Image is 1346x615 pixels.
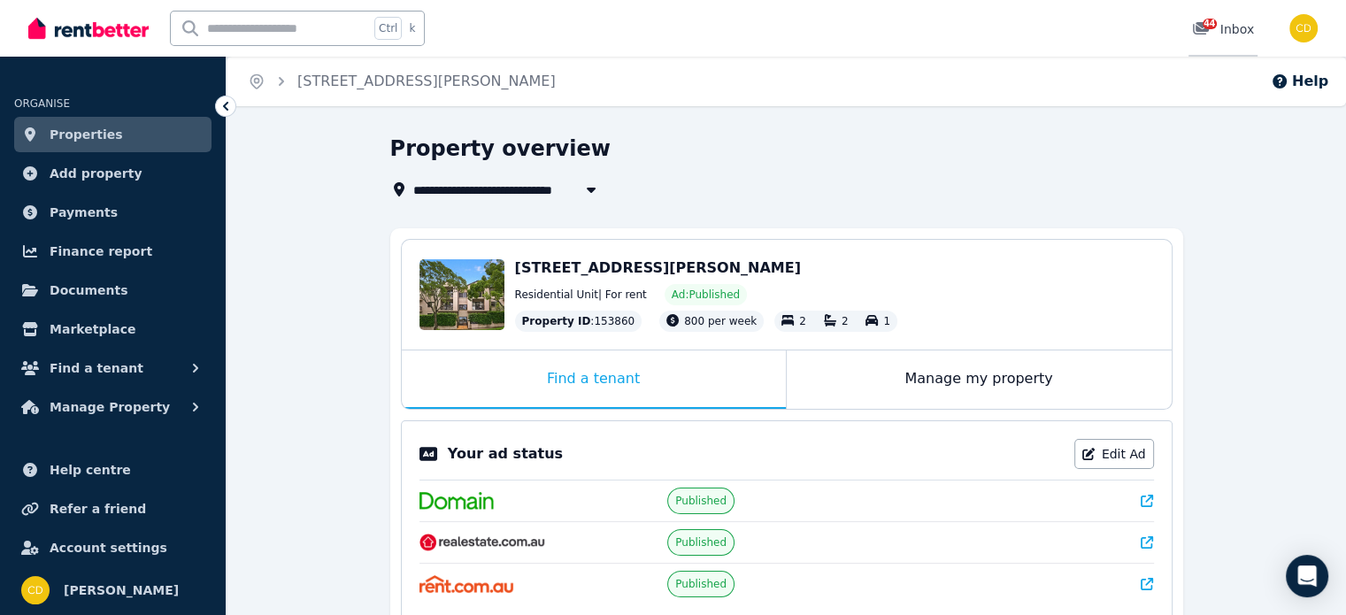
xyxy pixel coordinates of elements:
img: Chris Dimitropoulos [21,576,50,604]
span: Published [675,535,727,550]
img: Rent.com.au [419,575,514,593]
span: 44 [1203,19,1217,29]
a: Add property [14,156,212,191]
h1: Property overview [390,135,611,163]
span: [STREET_ADDRESS][PERSON_NAME] [515,259,801,276]
img: Chris Dimitropoulos [1289,14,1318,42]
a: Help centre [14,452,212,488]
span: Properties [50,124,123,145]
a: [STREET_ADDRESS][PERSON_NAME] [297,73,556,89]
nav: Breadcrumb [227,57,577,106]
a: Finance report [14,234,212,269]
a: Account settings [14,530,212,565]
a: Payments [14,195,212,230]
a: Properties [14,117,212,152]
span: Residential Unit | For rent [515,288,647,302]
p: Your ad status [448,443,563,465]
img: RealEstate.com.au [419,534,546,551]
span: 2 [799,315,806,327]
div: Find a tenant [402,350,786,409]
span: Ctrl [374,17,402,40]
span: Account settings [50,537,167,558]
span: Published [675,577,727,591]
span: 2 [842,315,849,327]
span: Payments [50,202,118,223]
span: Marketplace [50,319,135,340]
span: Add property [50,163,142,184]
img: Domain.com.au [419,492,494,510]
span: Manage Property [50,396,170,418]
span: Property ID [522,314,591,328]
span: Find a tenant [50,357,143,379]
img: RentBetter [28,15,149,42]
span: k [409,21,415,35]
span: Help centre [50,459,131,480]
a: Marketplace [14,311,212,347]
span: Refer a friend [50,498,146,519]
span: Published [675,494,727,508]
div: : 153860 [515,311,642,332]
div: Manage my property [787,350,1172,409]
button: Manage Property [14,389,212,425]
span: ORGANISE [14,97,70,110]
a: Refer a friend [14,491,212,527]
button: Find a tenant [14,350,212,386]
a: Documents [14,273,212,308]
button: Help [1271,71,1328,92]
span: Documents [50,280,128,301]
span: 800 per week [684,315,757,327]
span: Finance report [50,241,152,262]
div: Inbox [1192,20,1254,38]
div: Open Intercom Messenger [1286,555,1328,597]
span: [PERSON_NAME] [64,580,179,601]
a: Edit Ad [1074,439,1154,469]
span: Ad: Published [672,288,740,302]
span: 1 [883,315,890,327]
